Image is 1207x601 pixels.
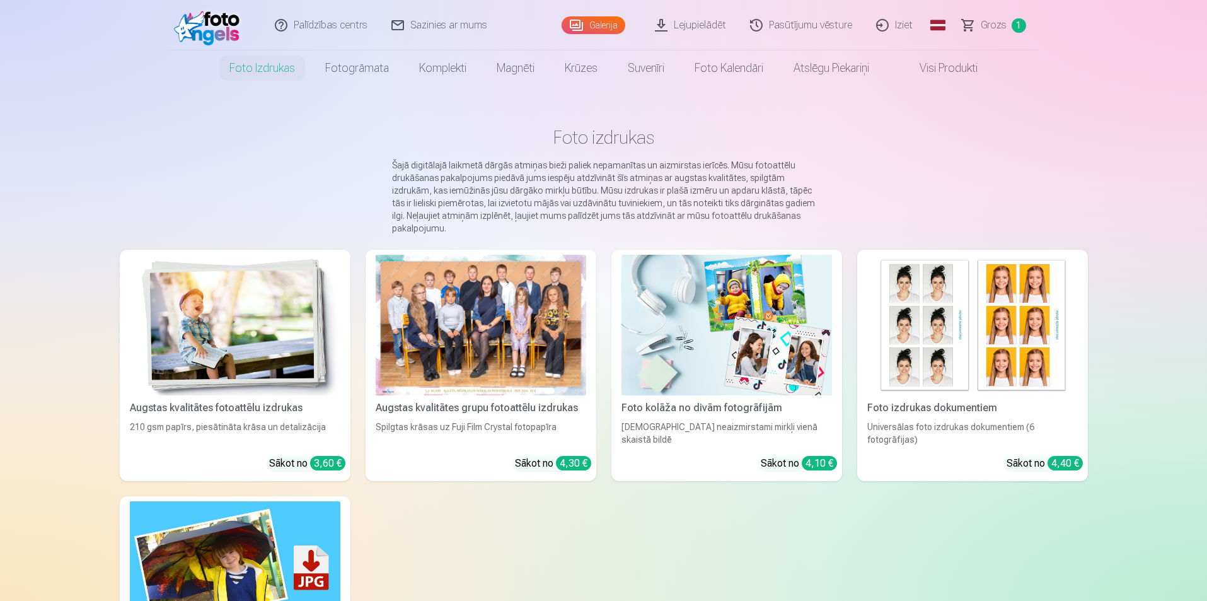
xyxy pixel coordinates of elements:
div: 4,40 € [1048,456,1083,470]
a: Augstas kvalitātes grupu fotoattēlu izdrukasSpilgtas krāsas uz Fuji Film Crystal fotopapīraSākot ... [366,250,596,481]
a: Suvenīri [613,50,679,86]
p: Šajā digitālajā laikmetā dārgās atmiņas bieži paliek nepamanītas un aizmirstas ierīcēs. Mūsu foto... [392,159,816,235]
div: Augstas kvalitātes fotoattēlu izdrukas [125,400,345,416]
a: Komplekti [404,50,482,86]
div: Augstas kvalitātes grupu fotoattēlu izdrukas [371,400,591,416]
a: Fotogrāmata [310,50,404,86]
div: Sākot no [269,456,345,471]
h1: Foto izdrukas [130,126,1078,149]
a: Galerija [562,16,625,34]
div: 3,60 € [310,456,345,470]
div: Universālas foto izdrukas dokumentiem (6 fotogrāfijas) [862,421,1083,446]
div: [DEMOGRAPHIC_DATA] neaizmirstami mirkļi vienā skaistā bildē [616,421,837,446]
a: Foto izdrukas [214,50,310,86]
div: Sākot no [761,456,837,471]
img: Augstas kvalitātes fotoattēlu izdrukas [130,255,340,395]
a: Foto izdrukas dokumentiemFoto izdrukas dokumentiemUniversālas foto izdrukas dokumentiem (6 fotogr... [857,250,1088,481]
div: Foto kolāža no divām fotogrāfijām [616,400,837,416]
div: Sākot no [515,456,591,471]
img: /fa1 [174,5,246,45]
div: 210 gsm papīrs, piesātināta krāsa un detalizācija [125,421,345,446]
div: 4,30 € [556,456,591,470]
a: Magnēti [482,50,550,86]
div: Spilgtas krāsas uz Fuji Film Crystal fotopapīra [371,421,591,446]
a: Visi produkti [884,50,993,86]
span: 1 [1012,18,1026,33]
a: Foto kalendāri [679,50,778,86]
span: Grozs [981,18,1007,33]
div: Sākot no [1007,456,1083,471]
a: Foto kolāža no divām fotogrāfijāmFoto kolāža no divām fotogrāfijām[DEMOGRAPHIC_DATA] neaizmirstam... [611,250,842,481]
div: Foto izdrukas dokumentiem [862,400,1083,416]
a: Augstas kvalitātes fotoattēlu izdrukasAugstas kvalitātes fotoattēlu izdrukas210 gsm papīrs, piesā... [120,250,350,481]
a: Atslēgu piekariņi [778,50,884,86]
img: Foto izdrukas dokumentiem [867,255,1078,395]
div: 4,10 € [802,456,837,470]
a: Krūzes [550,50,613,86]
img: Foto kolāža no divām fotogrāfijām [621,255,832,395]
